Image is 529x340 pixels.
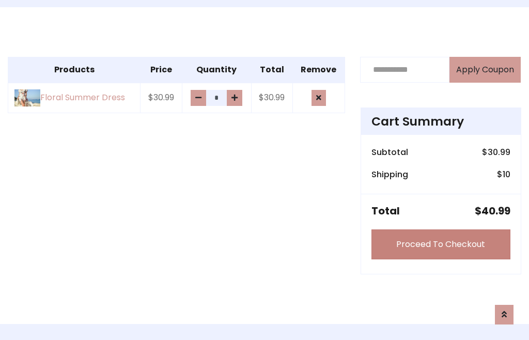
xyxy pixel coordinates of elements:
span: 30.99 [488,146,510,158]
td: $30.99 [141,83,182,113]
th: Remove [292,57,345,83]
h6: Subtotal [371,147,408,157]
h6: $ [482,147,510,157]
h6: Shipping [371,169,408,179]
th: Quantity [182,57,251,83]
th: Products [8,57,141,83]
h4: Cart Summary [371,114,510,129]
a: Proceed To Checkout [371,229,510,259]
button: Apply Coupon [449,57,521,83]
th: Price [141,57,182,83]
h6: $ [497,169,510,179]
td: $30.99 [251,83,292,113]
h5: Total [371,205,400,217]
h5: $ [475,205,510,217]
span: 40.99 [481,204,510,218]
a: Floral Summer Dress [14,89,134,106]
th: Total [251,57,292,83]
span: 10 [503,168,510,180]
